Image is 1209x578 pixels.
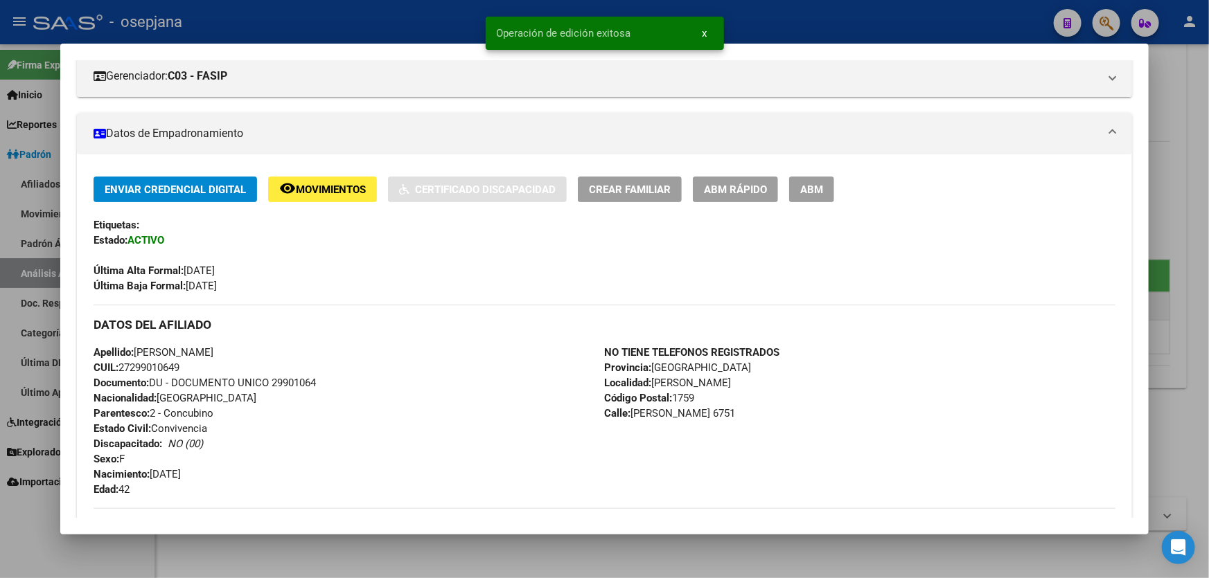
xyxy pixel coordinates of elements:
[94,264,184,277] strong: Última Alta Formal:
[94,125,1099,142] mat-panel-title: Datos de Empadronamiento
[94,280,186,292] strong: Última Baja Formal:
[1162,531,1195,564] div: Open Intercom Messenger
[268,177,377,202] button: Movimientos
[168,68,227,84] strong: C03 - FASIP
[127,234,164,246] strong: ACTIVO
[94,468,181,480] span: [DATE]
[94,407,213,419] span: 2 - Concubino
[94,177,257,202] button: Enviar Credencial Digital
[605,377,732,389] span: [PERSON_NAME]
[279,180,296,197] mat-icon: remove_red_eye
[105,183,246,196] span: Enviar Credencial Digital
[94,468,150,480] strong: Nacimiento:
[589,183,671,196] span: Crear Familiar
[94,234,127,246] strong: Estado:
[605,392,695,404] span: 1759
[94,361,179,374] span: 27299010649
[605,361,652,374] strong: Provincia:
[605,407,631,419] strong: Calle:
[296,183,366,196] span: Movimientos
[703,27,707,39] span: x
[415,183,556,196] span: Certificado Discapacidad
[94,407,150,419] strong: Parentesco:
[605,377,652,389] strong: Localidad:
[605,407,736,419] span: [PERSON_NAME] 6751
[94,392,157,404] strong: Nacionalidad:
[94,346,213,359] span: [PERSON_NAME]
[168,437,203,450] i: NO (00)
[77,55,1132,97] mat-expansion-panel-header: Gerenciador:C03 - FASIP
[789,177,834,202] button: ABM
[94,437,162,450] strong: Discapacitado:
[800,183,823,196] span: ABM
[94,392,256,404] span: [GEOGRAPHIC_DATA]
[693,177,778,202] button: ABM Rápido
[94,453,119,465] strong: Sexo:
[94,361,118,374] strong: CUIL:
[94,280,217,292] span: [DATE]
[94,219,139,231] strong: Etiquetas:
[94,422,207,435] span: Convivencia
[94,483,118,496] strong: Edad:
[94,422,151,435] strong: Estado Civil:
[605,346,780,359] strong: NO TIENE TELEFONOS REGISTRADOS
[94,483,130,496] span: 42
[691,21,718,46] button: x
[704,183,767,196] span: ABM Rápido
[94,377,149,389] strong: Documento:
[94,453,125,465] span: F
[497,26,631,40] span: Operación de edición exitosa
[94,377,316,389] span: DU - DOCUMENTO UNICO 29901064
[94,346,134,359] strong: Apellido:
[94,264,215,277] span: [DATE]
[578,177,682,202] button: Crear Familiar
[388,177,567,202] button: Certificado Discapacidad
[94,68,1099,84] mat-panel-title: Gerenciador:
[94,317,1115,332] h3: DATOS DEL AFILIADO
[77,113,1132,154] mat-expansion-panel-header: Datos de Empadronamiento
[605,361,752,374] span: [GEOGRAPHIC_DATA]
[605,392,673,404] strong: Código Postal:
